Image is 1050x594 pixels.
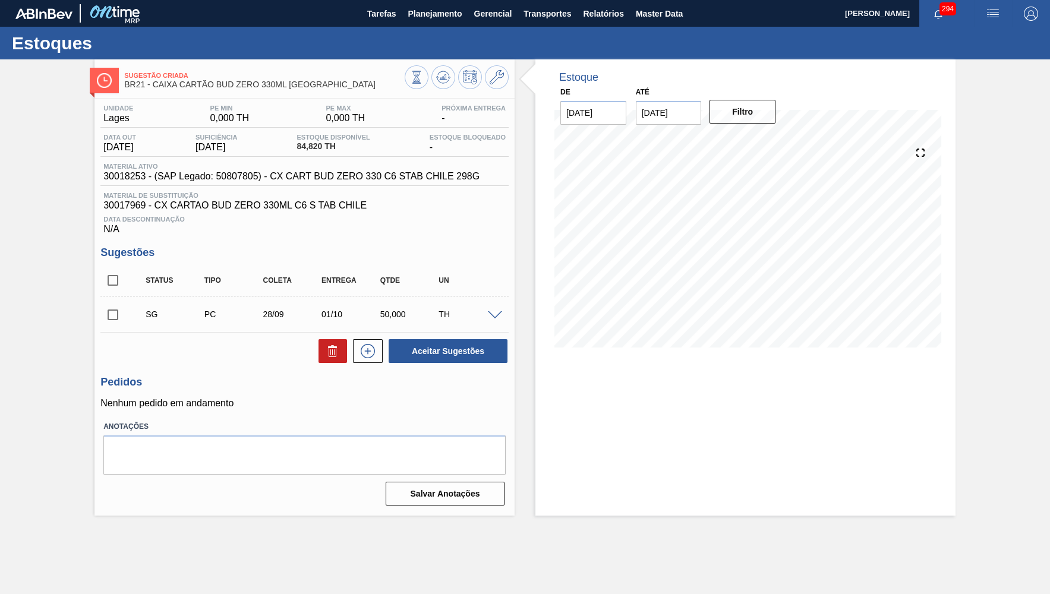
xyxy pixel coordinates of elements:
[319,309,383,319] div: 01/10/2025
[196,134,237,141] span: Suficiência
[377,309,442,319] div: 50,000
[12,36,223,50] h1: Estoques
[430,134,506,141] span: Estoque Bloqueado
[297,134,370,141] span: Estoque Disponível
[260,309,324,319] div: 28/09/2025
[485,65,509,89] button: Ir ao Master Data / Geral
[427,134,509,153] div: -
[103,171,480,182] span: 30018253 - (SAP Legado: 50807805) - CX CART BUD ZERO 330 C6 STAB CHILE 298G
[124,80,405,89] span: BR21 - CAIXA CARTÃO BUD ZERO 330ML CHILE
[524,7,571,21] span: Transportes
[436,276,500,285] div: UN
[636,88,649,96] label: Até
[100,376,509,388] h3: Pedidos
[436,309,500,319] div: TH
[100,211,509,235] div: N/A
[326,113,365,124] span: 0,000 TH
[313,339,347,363] div: Excluir Sugestões
[326,105,365,112] span: PE MAX
[201,276,266,285] div: Tipo
[442,105,506,112] span: Próxima Entrega
[103,192,506,199] span: Material de Substituição
[986,7,1000,21] img: userActions
[474,7,512,21] span: Gerencial
[367,7,396,21] span: Tarefas
[560,88,570,96] label: De
[919,5,957,22] button: Notificações
[97,73,112,88] img: Ícone
[143,276,207,285] div: Status
[347,339,383,363] div: Nova sugestão
[103,113,133,124] span: Lages
[560,101,626,125] input: dd/mm/yyyy
[124,72,405,79] span: Sugestão Criada
[100,247,509,259] h3: Sugestões
[383,338,509,364] div: Aceitar Sugestões
[103,216,506,223] span: Data Descontinuação
[103,163,480,170] span: Material ativo
[103,200,506,211] span: 30017969 - CX CARTAO BUD ZERO 330ML C6 S TAB CHILE
[386,482,504,505] button: Salvar Anotações
[377,276,442,285] div: Qtde
[559,71,598,84] div: Estoque
[103,418,506,435] label: Anotações
[103,142,136,153] span: [DATE]
[260,276,324,285] div: Coleta
[1024,7,1038,21] img: Logout
[636,101,702,125] input: dd/mm/yyyy
[636,7,683,21] span: Master Data
[297,142,370,151] span: 84,820 TH
[458,65,482,89] button: Programar Estoque
[103,105,133,112] span: Unidade
[210,113,250,124] span: 0,000 TH
[201,309,266,319] div: Pedido de Compra
[319,276,383,285] div: Entrega
[103,134,136,141] span: Data out
[389,339,507,363] button: Aceitar Sugestões
[15,8,72,19] img: TNhmsLtSVTkK8tSr43FrP2fwEKptu5GPRR3wAAAABJRU5ErkJggg==
[196,142,237,153] span: [DATE]
[431,65,455,89] button: Atualizar Gráfico
[210,105,250,112] span: PE MIN
[143,309,207,319] div: Sugestão Criada
[405,65,428,89] button: Visão Geral dos Estoques
[100,398,509,409] p: Nenhum pedido em andamento
[710,100,775,124] button: Filtro
[939,2,956,15] span: 294
[408,7,462,21] span: Planejamento
[439,105,509,124] div: -
[583,7,623,21] span: Relatórios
